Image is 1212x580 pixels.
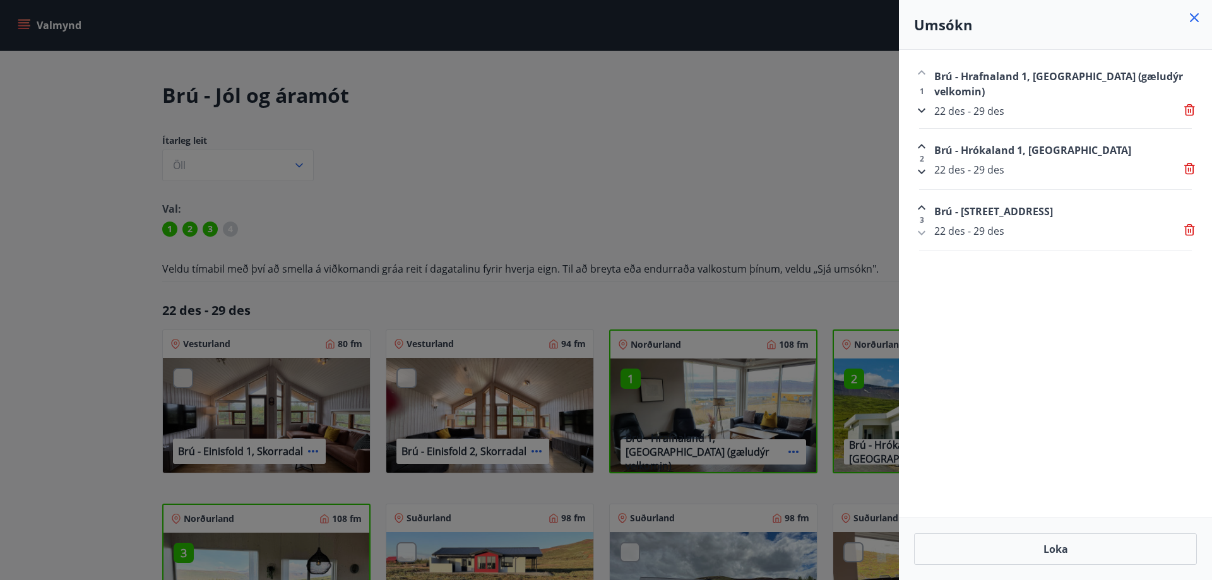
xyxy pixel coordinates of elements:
[934,163,1004,177] span: 22 des - 29 des
[914,533,1197,565] button: Loka
[920,86,924,97] span: 1
[934,224,1004,238] span: 22 des - 29 des
[934,69,1183,98] span: Brú - Hrafnaland 1, [GEOGRAPHIC_DATA] (gæludýr velkomin)
[934,204,1053,218] span: Brú - [STREET_ADDRESS]
[914,15,1197,34] h4: Umsókn
[920,215,924,225] span: 3
[920,154,924,164] span: 2
[934,143,1131,157] span: Brú - Hrókaland 1, [GEOGRAPHIC_DATA]
[934,104,1004,118] span: 22 des - 29 des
